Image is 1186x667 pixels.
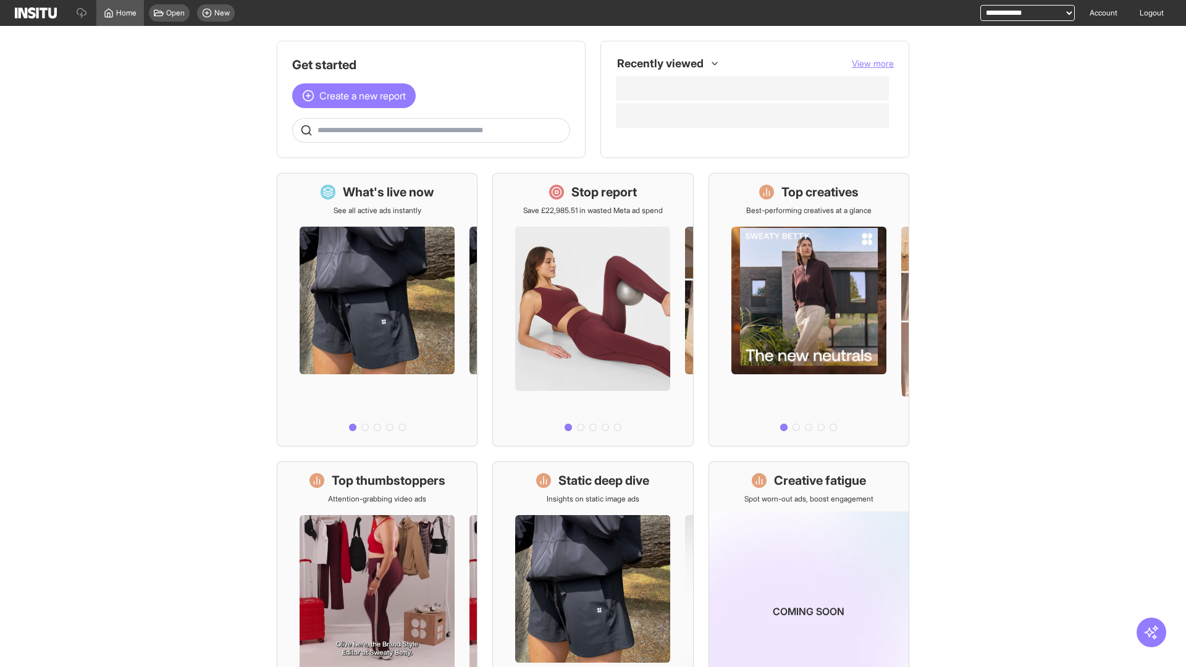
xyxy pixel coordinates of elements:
p: Insights on static image ads [547,494,639,504]
h1: Top thumbstoppers [332,472,445,489]
span: View more [852,58,894,69]
a: Stop reportSave £22,985.51 in wasted Meta ad spend [492,173,693,447]
span: Open [166,8,185,18]
span: Create a new report [319,88,406,103]
button: View more [852,57,894,70]
a: What's live nowSee all active ads instantly [277,173,477,447]
h1: Top creatives [781,183,859,201]
p: Attention-grabbing video ads [328,494,426,504]
p: See all active ads instantly [334,206,421,216]
img: Logo [15,7,57,19]
h1: Static deep dive [558,472,649,489]
a: Top creativesBest-performing creatives at a glance [709,173,909,447]
h1: What's live now [343,183,434,201]
button: Create a new report [292,83,416,108]
h1: Stop report [571,183,637,201]
span: New [214,8,230,18]
h1: Get started [292,56,570,73]
p: Best-performing creatives at a glance [746,206,872,216]
span: Home [116,8,137,18]
p: Save £22,985.51 in wasted Meta ad spend [523,206,663,216]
